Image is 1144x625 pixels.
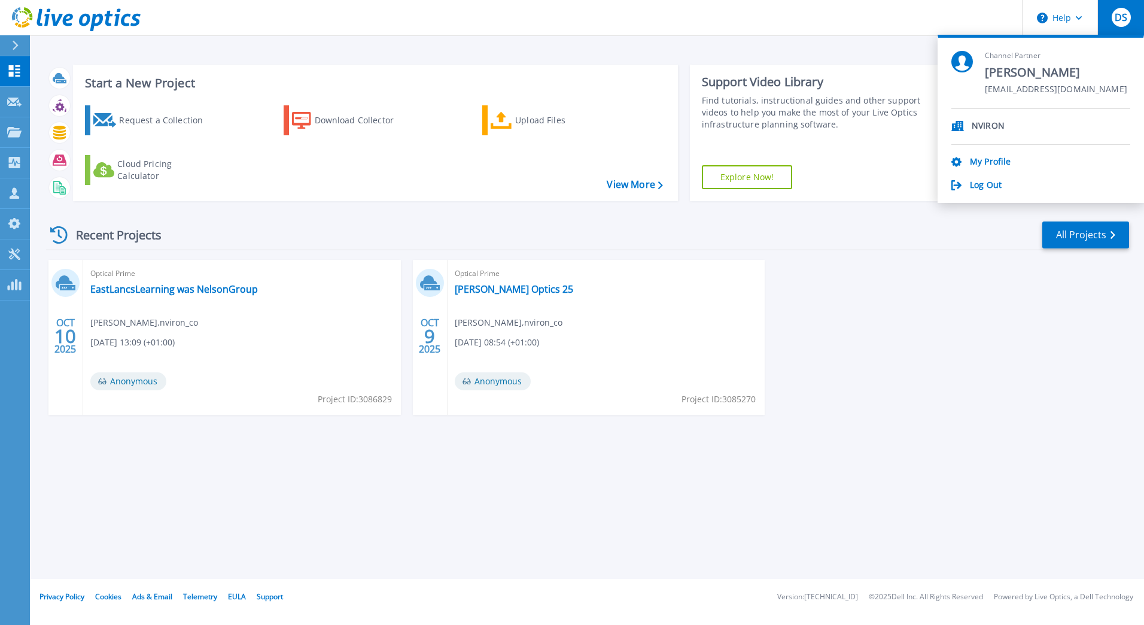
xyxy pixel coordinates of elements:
span: Optical Prime [90,267,394,280]
a: View More [607,179,662,190]
a: Privacy Policy [39,591,84,602]
div: OCT 2025 [418,314,441,358]
span: Channel Partner [985,51,1127,61]
div: Request a Collection [119,108,215,132]
span: 9 [424,331,435,341]
a: EULA [228,591,246,602]
a: Support [257,591,283,602]
span: Project ID: 3085270 [681,393,756,406]
li: Version: [TECHNICAL_ID] [777,593,858,601]
a: Log Out [970,180,1002,192]
a: Ads & Email [132,591,172,602]
h3: Start a New Project [85,77,662,90]
div: Support Video Library [702,74,926,90]
div: Cloud Pricing Calculator [117,158,213,182]
a: Request a Collection [85,105,218,135]
span: 10 [54,331,76,341]
span: Anonymous [455,372,531,390]
span: [PERSON_NAME] , nviron_co [455,316,562,329]
div: Download Collector [315,108,410,132]
p: NVIRON [972,121,1005,132]
a: Upload Files [482,105,616,135]
span: [EMAIL_ADDRESS][DOMAIN_NAME] [985,84,1127,96]
a: EastLancsLearning was NelsonGroup [90,283,258,295]
div: Upload Files [515,108,611,132]
a: All Projects [1042,222,1129,248]
span: Optical Prime [455,267,758,280]
span: Project ID: 3086829 [318,393,392,406]
a: My Profile [970,157,1011,168]
span: [PERSON_NAME] , nviron_co [90,316,198,329]
a: Download Collector [284,105,417,135]
span: [DATE] 13:09 (+01:00) [90,336,175,349]
div: Recent Projects [46,220,178,250]
div: Find tutorials, instructional guides and other support videos to help you make the most of your L... [702,95,926,131]
span: [PERSON_NAME] [985,65,1127,81]
span: Anonymous [90,372,166,390]
span: DS [1115,13,1127,22]
a: Cookies [95,591,121,602]
a: [PERSON_NAME] Optics 25 [455,283,573,295]
a: Cloud Pricing Calculator [85,155,218,185]
li: © 2025 Dell Inc. All Rights Reserved [869,593,983,601]
a: Explore Now! [702,165,793,189]
a: Telemetry [183,591,217,602]
span: [DATE] 08:54 (+01:00) [455,336,539,349]
div: OCT 2025 [54,314,77,358]
li: Powered by Live Optics, a Dell Technology [994,593,1133,601]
